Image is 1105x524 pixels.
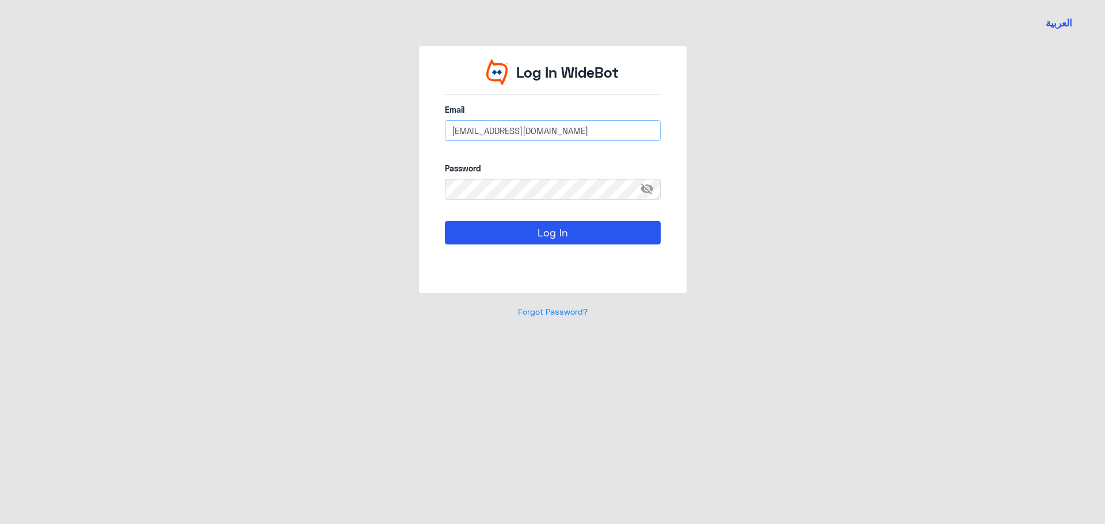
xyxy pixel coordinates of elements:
button: Log In [445,221,661,244]
span: visibility_off [640,179,661,200]
label: Password [445,162,661,174]
img: Widebot Logo [486,59,508,86]
input: Enter your email here... [445,120,661,141]
p: Log In WideBot [516,62,619,83]
button: العربية [1046,16,1072,30]
a: Switch language [1039,9,1079,37]
a: Forgot Password? [518,307,588,316]
label: Email [445,104,661,116]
